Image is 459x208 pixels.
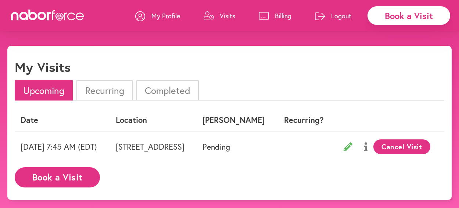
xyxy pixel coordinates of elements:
a: Visits [204,5,235,27]
td: [STREET_ADDRESS] [110,131,197,162]
button: Cancel Visit [373,139,430,154]
p: My Profile [151,11,180,20]
li: Recurring [76,80,132,101]
th: Location [110,109,197,131]
th: Recurring? [276,109,332,131]
p: Billing [275,11,291,20]
th: [PERSON_NAME] [197,109,276,131]
a: Book a Visit [15,173,100,180]
td: [DATE] 7:45 AM (EDT) [15,131,110,162]
li: Upcoming [15,80,73,101]
a: My Profile [135,5,180,27]
th: Date [15,109,110,131]
li: Completed [136,80,199,101]
p: Logout [331,11,351,20]
button: Book a Visit [15,167,100,187]
a: Billing [259,5,291,27]
div: Book a Visit [367,6,450,25]
h1: My Visits [15,59,71,75]
p: Visits [220,11,235,20]
a: Logout [315,5,351,27]
td: Pending [197,131,276,162]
